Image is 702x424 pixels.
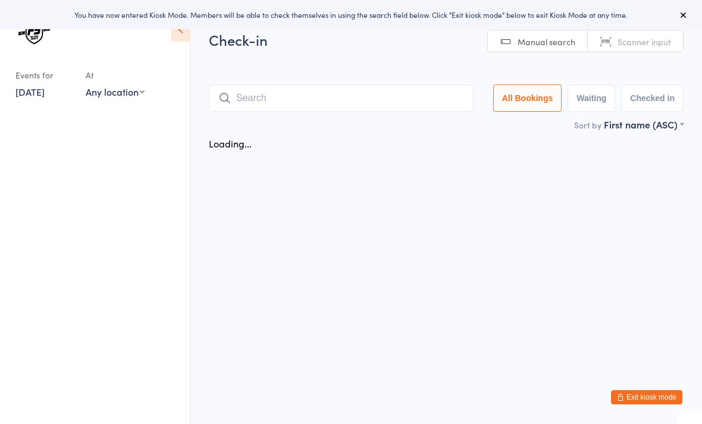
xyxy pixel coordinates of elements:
button: Checked in [621,84,684,112]
button: All Bookings [493,84,562,112]
label: Sort by [574,119,601,131]
div: Loading... [209,137,252,150]
div: Events for [15,65,74,85]
a: [DATE] [15,85,45,98]
span: Scanner input [618,36,671,48]
button: Waiting [568,84,615,112]
button: Exit kiosk mode [611,390,682,404]
div: At [86,65,145,85]
span: Manual search [518,36,575,48]
img: The Fight Society [12,9,57,54]
div: You have now entered Kiosk Mode. Members will be able to check themselves in using the search fie... [19,10,683,20]
h2: Check-in [209,30,684,49]
div: Any location [86,85,145,98]
input: Search [209,84,474,112]
div: First name (ASC) [604,118,684,131]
